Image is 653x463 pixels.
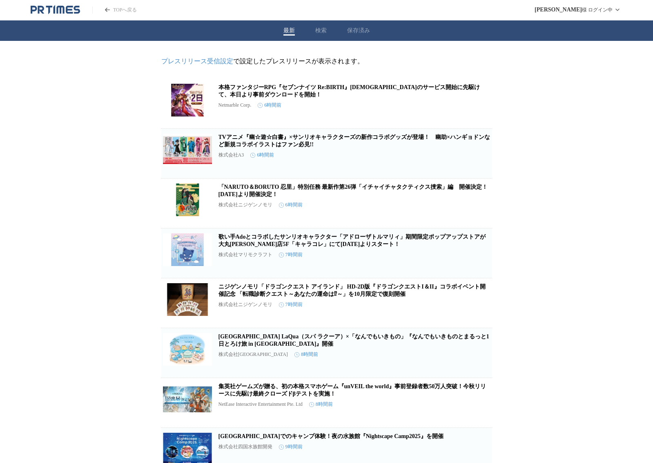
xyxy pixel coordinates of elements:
[163,283,212,316] img: ニジゲンノモリ「ドラゴンクエスト アイランド」 HD-2D版『ドラゴンクエストI＆II』コラボイベント開催記念 「転職診断クエスト～あなたの運命は⁉～」を10月限定で復刻開催
[218,184,488,197] a: 「NARUTO＆BORUTO 忍里」特別任務 最新作第26弾「イチャイチャタクティクス捜索」編 開催決定！[DATE]より開催決定！
[250,152,274,159] time: 6時間前
[163,183,212,216] img: 「NARUTO＆BORUTO 忍里」特別任務 最新作第26弾「イチャイチャタクティクス捜索」編 開催決定！2025年12月より開催決定！
[279,201,303,208] time: 6時間前
[161,58,233,65] a: プレスリリース受信設定
[163,233,212,266] img: 歌い手Adoとコラボしたサンリオキャラクター「アドローザトルマリィ」期間限定ポップアップストアが大丸梅田店5F「キャラコレ」にて9月16日(火)よりスタート！
[283,27,295,34] button: 最新
[218,234,486,247] a: 歌い手Adoとコラボしたサンリオキャラクター「アドローザトルマリィ」期間限定ポップアップストアが大丸[PERSON_NAME]店5F「キャラコレ」にて[DATE]よりスタート！
[163,84,212,116] img: 本格ファンタジーRPG『セブンナイツ Re:BIRTH』9月18日（木）のサービス開始に先駆けて、本日より事前ダウンロードを開始！
[218,443,272,450] p: 株式会社四国水族館開発
[161,57,492,66] p: で設定したプレスリリースが表示されます。
[258,102,281,109] time: 6時間前
[279,251,303,258] time: 7時間前
[163,134,212,166] img: TVアニメ『幽☆遊☆白書』×サンリオキャラクターズの新作コラボグッズが登場！ 幽助×ハンギョドンなど新規コラボイラストはファン必見!!
[163,383,212,416] img: 集英社ゲームズが贈る、初の本格スマホゲーム『unVEIL the world』事前登録者数50万人突破！今秋リリースに先駆け最終クローズドβテストを実施！
[315,27,327,34] button: 検索
[218,433,444,439] a: [GEOGRAPHIC_DATA]でのキャンプ体験！夜の水族館『Nightscape Camp2025』を開催
[163,333,212,366] img: 東京ドーム天然温泉 Spa LaQua（スパ ラクーア）×「なんでもいきもの」『なんでもいきものとまるっと1日とろけ旅 in Spa LaQua』開催
[218,251,272,258] p: 株式会社マリモクラフト
[347,27,370,34] button: 保存済み
[309,401,333,408] time: 8時間前
[218,284,486,297] a: ニジゲンノモリ「ドラゴンクエスト アイランド」 HD-2D版『ドラゴンクエストI＆II』コラボイベント開催記念 「転職診断クエスト～あなたの運命は⁉～」を10月限定で復刻開催
[279,443,303,450] time: 9時間前
[218,351,288,358] p: 株式会社[GEOGRAPHIC_DATA]
[294,351,318,358] time: 8時間前
[31,5,80,15] a: PR TIMESのトップページはこちら
[218,383,486,397] a: 集英社ゲームズが贈る、初の本格スマホゲーム『unVEIL the world』事前登録者数50万人突破！今秋リリースに先駆け最終クローズドβテストを実施！
[218,401,303,407] p: NetEase Interactive Entertainment Pte. Ltd
[218,102,252,108] p: Netmarble Corp.
[218,84,480,98] a: 本格ファンタジーRPG『セブンナイツ Re:BIRTH』[DEMOGRAPHIC_DATA]のサービス開始に先駆けて、本日より事前ダウンロードを開始！
[218,333,489,347] a: [GEOGRAPHIC_DATA] LaQua（スパ ラクーア）×「なんでもいきもの」『なんでもいきものとまるっと1日とろけ旅 in [GEOGRAPHIC_DATA]』開催
[279,301,303,308] time: 7時間前
[218,152,244,159] p: 株式会社A3
[218,301,272,308] p: 株式会社ニジゲンノモリ
[92,7,137,13] a: PR TIMESのトップページはこちら
[218,201,272,208] p: 株式会社ニジゲンノモリ
[535,7,582,13] span: [PERSON_NAME]
[218,134,490,148] a: TVアニメ『幽☆遊☆白書』×サンリオキャラクターズの新作コラボグッズが登場！ 幽助×ハンギョドンなど新規コラボイラストはファン必見!!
